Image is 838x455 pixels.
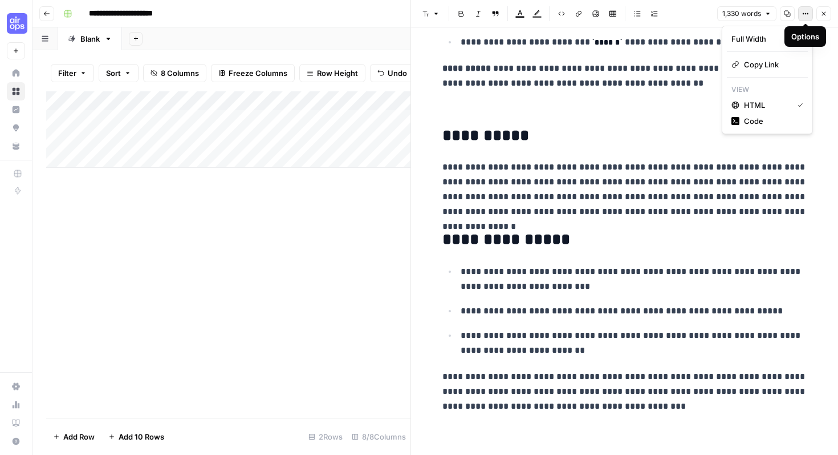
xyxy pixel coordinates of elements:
a: Home [7,64,25,82]
span: 1,330 words [722,9,761,19]
button: Row Height [299,64,365,82]
div: Options [791,31,819,42]
div: 8/8 Columns [347,428,410,446]
a: Usage [7,396,25,414]
button: Sort [99,64,139,82]
span: Row Height [317,67,358,79]
div: Full Width [731,33,784,45]
button: Add 10 Rows [101,428,171,446]
div: 2 Rows [304,428,347,446]
span: Code [744,115,799,127]
span: Filter [58,67,76,79]
a: Browse [7,82,25,100]
p: View [727,82,808,97]
span: Add Row [63,431,95,442]
a: Settings [7,377,25,396]
span: Freeze Columns [229,67,287,79]
span: 8 Columns [161,67,199,79]
button: Help + Support [7,432,25,450]
a: Learning Hub [7,414,25,432]
button: Workspace: September Cohort [7,9,25,38]
button: 8 Columns [143,64,206,82]
a: Opportunities [7,119,25,137]
span: Copy Link [744,59,799,70]
span: Add 10 Rows [119,431,164,442]
span: Sort [106,67,121,79]
a: Your Data [7,137,25,155]
button: Filter [51,64,94,82]
a: Insights [7,100,25,119]
a: Blank [58,27,122,50]
span: Undo [388,67,407,79]
img: September Cohort Logo [7,13,27,34]
button: Undo [370,64,414,82]
div: Blank [80,33,100,45]
button: Add Row [46,428,101,446]
span: HTML [744,99,788,111]
button: Freeze Columns [211,64,295,82]
button: 1,330 words [717,6,776,21]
